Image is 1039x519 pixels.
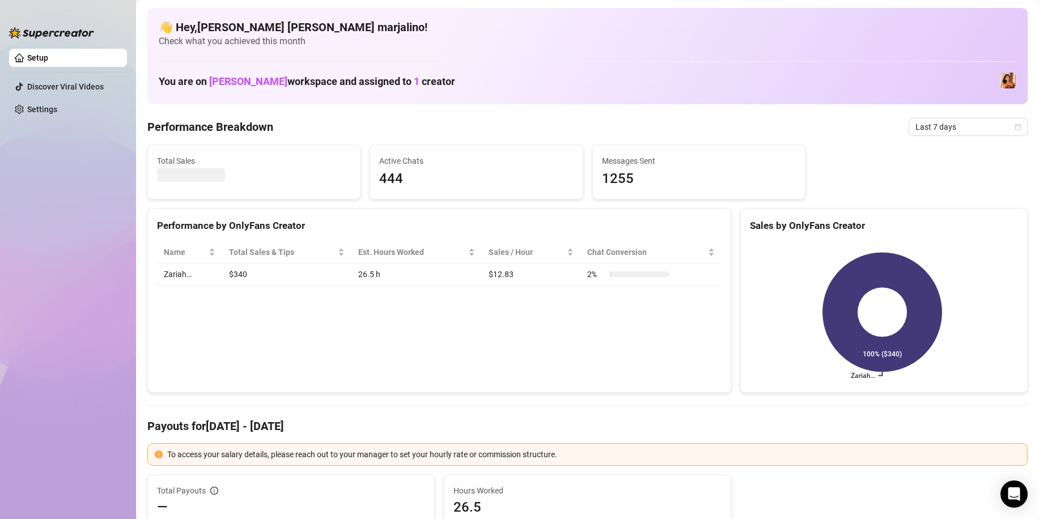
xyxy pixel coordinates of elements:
[915,118,1021,135] span: Last 7 days
[164,246,206,258] span: Name
[155,450,163,458] span: exclamation-circle
[482,241,580,263] th: Sales / Hour
[1015,124,1021,130] span: calendar
[157,498,168,516] span: —
[851,372,875,380] text: Zariah…
[27,105,57,114] a: Settings
[750,218,1018,233] div: Sales by OnlyFans Creator
[222,263,351,286] td: $340
[602,168,796,190] span: 1255
[9,27,94,39] img: logo-BBDzfeDw.svg
[580,241,722,263] th: Chat Conversion
[157,241,222,263] th: Name
[157,263,222,286] td: Zariah…
[351,263,482,286] td: 26.5 h
[1000,73,1016,88] img: Zariah (@tszariah)
[157,218,722,233] div: Performance by OnlyFans Creator
[222,241,351,263] th: Total Sales & Tips
[379,155,573,167] span: Active Chats
[587,268,605,280] span: 2 %
[157,155,351,167] span: Total Sales
[489,246,565,258] span: Sales / Hour
[602,155,796,167] span: Messages Sent
[379,168,573,190] span: 444
[209,75,287,87] span: [PERSON_NAME]
[1000,480,1028,508] div: Open Intercom Messenger
[167,448,1020,461] div: To access your salary details, please reach out to your manager to set your hourly rate or commis...
[587,246,706,258] span: Chat Conversion
[210,487,218,495] span: info-circle
[414,75,419,87] span: 1
[229,246,336,258] span: Total Sales & Tips
[147,119,273,135] h4: Performance Breakdown
[147,418,1028,434] h4: Payouts for [DATE] - [DATE]
[159,35,1016,48] span: Check what you achieved this month
[157,484,206,497] span: Total Payouts
[358,246,466,258] div: Est. Hours Worked
[27,53,48,62] a: Setup
[159,19,1016,35] h4: 👋 Hey, [PERSON_NAME] [PERSON_NAME] marjalino !
[159,75,455,88] h1: You are on workspace and assigned to creator
[453,498,722,516] span: 26.5
[27,82,104,91] a: Discover Viral Videos
[453,484,722,497] span: Hours Worked
[482,263,580,286] td: $12.83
